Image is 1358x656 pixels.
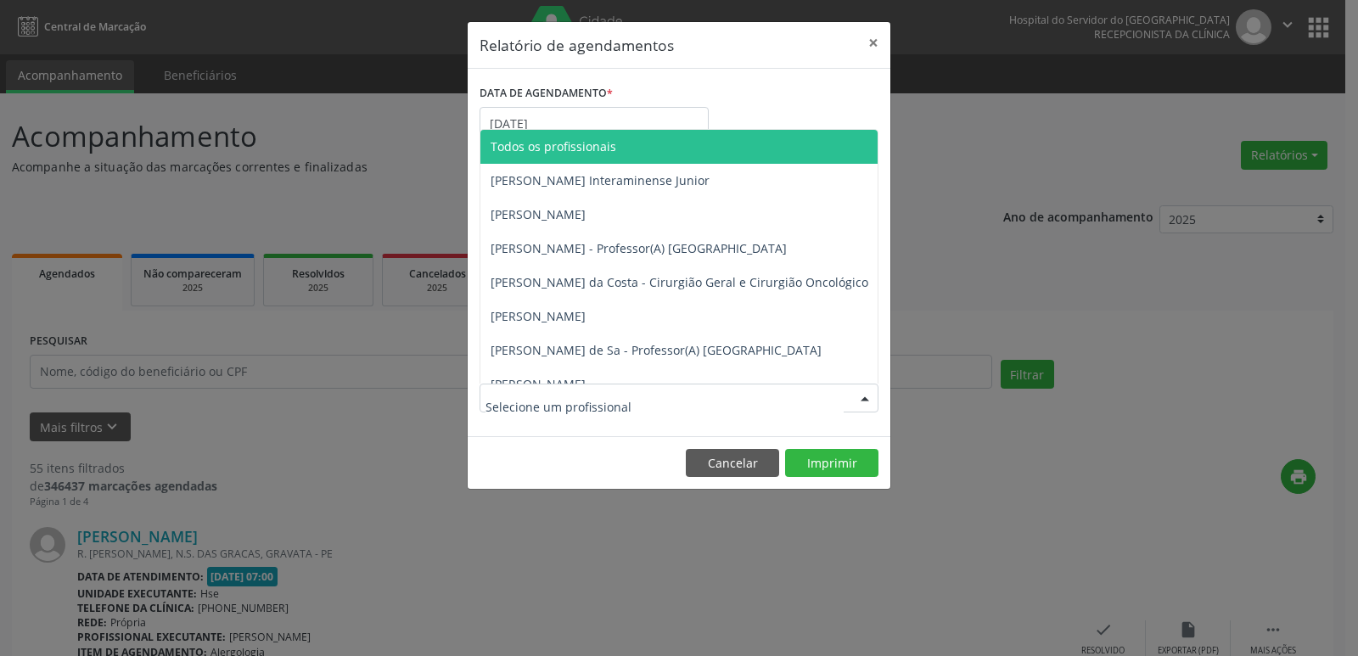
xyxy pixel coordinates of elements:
span: [PERSON_NAME] [491,206,586,222]
label: DATA DE AGENDAMENTO [480,81,613,107]
button: Imprimir [785,449,878,478]
span: [PERSON_NAME] de Sa - Professor(A) [GEOGRAPHIC_DATA] [491,342,822,358]
span: [PERSON_NAME] - Professor(A) [GEOGRAPHIC_DATA] [491,240,787,256]
span: Todos os profissionais [491,138,616,154]
span: [PERSON_NAME] Interaminense Junior [491,172,710,188]
input: Selecione uma data ou intervalo [480,107,709,141]
span: [PERSON_NAME] da Costa - Cirurgião Geral e Cirurgião Oncológico [491,274,868,290]
button: Close [856,22,890,64]
button: Cancelar [686,449,779,478]
span: [PERSON_NAME] [491,308,586,324]
span: [PERSON_NAME] [491,376,586,392]
input: Selecione um profissional [485,390,844,423]
h5: Relatório de agendamentos [480,34,674,56]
